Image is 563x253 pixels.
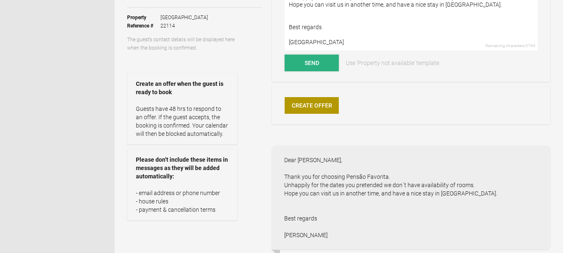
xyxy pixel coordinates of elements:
strong: Property [127,13,160,22]
p: - email address or phone number - house rules - payment & cancellation terms [136,189,229,214]
p: Guests have 48 hrs to respond to an offer. If the guest accepts, the booking is confirmed. Your c... [136,105,229,138]
span: 22114 [160,22,208,30]
div: Dear [PERSON_NAME], Thank you for choosing Pensão Favorita. Unhappily for the dates you pretended... [272,145,550,250]
a: Use 'Property not available' template [340,55,445,71]
span: [GEOGRAPHIC_DATA] [160,13,208,22]
button: Send [285,55,339,71]
a: Create Offer [285,97,339,114]
p: The guest’s contact details will be displayed here when the booking is confirmed. [127,35,238,52]
strong: Reference # [127,22,160,30]
strong: Please don’t include these items in messages as they will be added automatically: [136,155,229,180]
strong: Create an offer when the guest is ready to book [136,80,229,96]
